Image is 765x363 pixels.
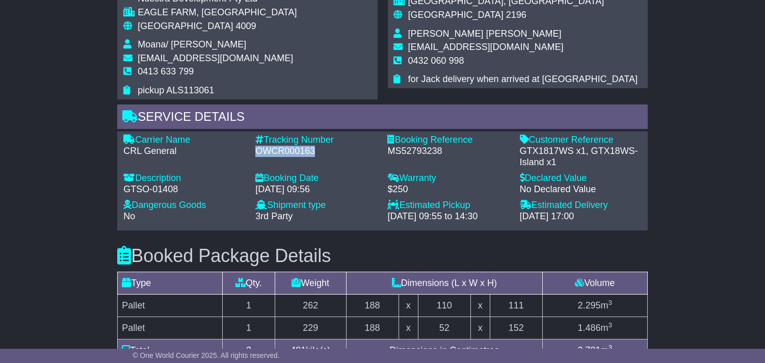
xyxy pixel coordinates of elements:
h3: Booked Package Details [117,246,648,266]
td: x [470,295,490,317]
div: Dangerous Goods [123,200,245,211]
td: x [399,295,418,317]
div: MS52793238 [387,146,509,157]
span: 3rd Party [255,211,293,221]
td: 110 [418,295,470,317]
span: 1.486 [578,323,601,333]
td: Qty. [223,272,275,295]
div: Tracking Number [255,135,377,146]
td: x [399,317,418,340]
td: Dimensions in Centimetres [346,340,542,362]
sup: 3 [609,321,613,329]
div: [DATE] 09:55 to 14:30 [387,211,509,222]
td: Total [118,340,223,362]
span: 2.295 [578,300,601,310]
div: EAGLE FARM, [GEOGRAPHIC_DATA] [138,7,304,18]
td: 229 [275,317,346,340]
td: Pallet [118,317,223,340]
div: Carrier Name [123,135,245,146]
span: No [123,211,135,221]
span: 3.781 [578,345,601,355]
td: 262 [275,295,346,317]
td: Type [118,272,223,295]
td: x [470,317,490,340]
span: 491 [291,345,306,355]
sup: 3 [609,344,613,351]
td: m [542,295,647,317]
div: Warranty [387,173,509,184]
div: Shipment type [255,200,377,211]
div: Booking Reference [387,135,509,146]
div: Estimated Pickup [387,200,509,211]
span: for Jack delivery when arrived at [GEOGRAPHIC_DATA] [408,74,638,84]
span: 0413 633 799 [138,66,194,76]
div: Estimated Delivery [520,200,642,211]
td: m [542,340,647,362]
span: [EMAIL_ADDRESS][DOMAIN_NAME] [138,53,293,63]
div: CRL General [123,146,245,157]
div: OWCR000163 [255,146,377,157]
div: No Declared Value [520,184,642,195]
span: pickup ALS113061 [138,85,214,95]
td: m [542,317,647,340]
span: [EMAIL_ADDRESS][DOMAIN_NAME] [408,42,564,52]
div: Description [123,173,245,184]
span: Moana/ [PERSON_NAME] [138,39,246,49]
td: 188 [346,295,399,317]
div: GTSO-01408 [123,184,245,195]
div: Customer Reference [520,135,642,146]
span: [GEOGRAPHIC_DATA] [138,21,233,31]
td: 2 [223,340,275,362]
td: Pallet [118,295,223,317]
div: Booking Date [255,173,377,184]
td: Volume [542,272,647,295]
span: 4009 [236,21,256,31]
td: 52 [418,317,470,340]
span: [GEOGRAPHIC_DATA] [408,10,504,20]
div: Declared Value [520,173,642,184]
td: 111 [490,295,542,317]
sup: 3 [609,299,613,306]
span: [PERSON_NAME] [PERSON_NAME] [408,29,562,39]
td: kilo(s) [275,340,346,362]
td: Weight [275,272,346,295]
td: 188 [346,317,399,340]
div: [DATE] 09:56 [255,184,377,195]
td: 1 [223,295,275,317]
div: [DATE] 17:00 [520,211,642,222]
td: Dimensions (L x W x H) [346,272,542,295]
span: © One World Courier 2025. All rights reserved. [133,351,280,359]
td: 152 [490,317,542,340]
div: $250 [387,184,509,195]
span: 0432 060 998 [408,56,464,66]
div: Service Details [117,105,648,132]
span: 2196 [506,10,526,20]
div: GTX1817WS x1, GTX18WS-Island x1 [520,146,642,168]
td: 1 [223,317,275,340]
